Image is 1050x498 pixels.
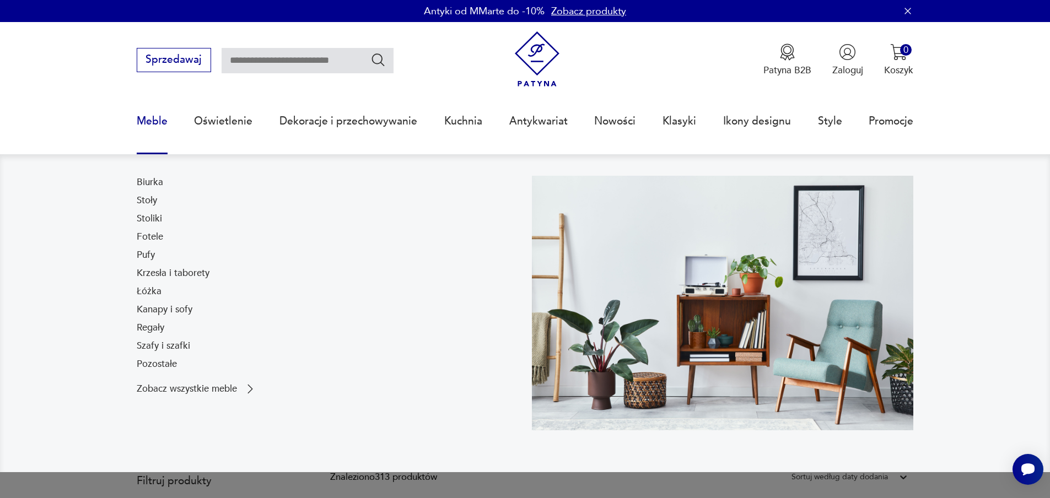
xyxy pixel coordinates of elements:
[509,31,565,87] img: Patyna - sklep z meblami i dekoracjami vintage
[763,44,811,77] button: Patyna B2B
[444,96,482,147] a: Kuchnia
[137,339,190,353] a: Szafy i szafki
[137,212,162,225] a: Stoliki
[832,44,863,77] button: Zaloguj
[818,96,842,147] a: Style
[663,96,696,147] a: Klasyki
[137,230,163,243] a: Fotele
[424,4,545,18] p: Antyki od MMarte do -10%
[890,44,907,61] img: Ikona koszyka
[370,52,386,68] button: Szukaj
[137,248,155,262] a: Pufy
[509,96,568,147] a: Antykwariat
[723,96,791,147] a: Ikony designu
[594,96,636,147] a: Nowości
[137,358,177,371] a: Pozostałe
[137,176,163,189] a: Biurka
[551,4,626,18] a: Zobacz produkty
[137,194,157,207] a: Stoły
[137,56,211,65] a: Sprzedawaj
[884,64,913,77] p: Koszyk
[532,176,914,430] img: 969d9116629659dbb0bd4e745da535dc.jpg
[1013,454,1043,485] iframe: Smartsupp widget button
[137,385,237,393] p: Zobacz wszystkie meble
[137,285,161,298] a: Łóżka
[839,44,856,61] img: Ikonka użytkownika
[137,382,257,396] a: Zobacz wszystkie meble
[137,321,164,334] a: Regały
[137,96,168,147] a: Meble
[900,44,912,56] div: 0
[137,48,211,72] button: Sprzedawaj
[194,96,252,147] a: Oświetlenie
[869,96,913,147] a: Promocje
[779,44,796,61] img: Ikona medalu
[763,64,811,77] p: Patyna B2B
[884,44,913,77] button: 0Koszyk
[279,96,417,147] a: Dekoracje i przechowywanie
[137,303,192,316] a: Kanapy i sofy
[763,44,811,77] a: Ikona medaluPatyna B2B
[137,267,209,280] a: Krzesła i taborety
[832,64,863,77] p: Zaloguj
